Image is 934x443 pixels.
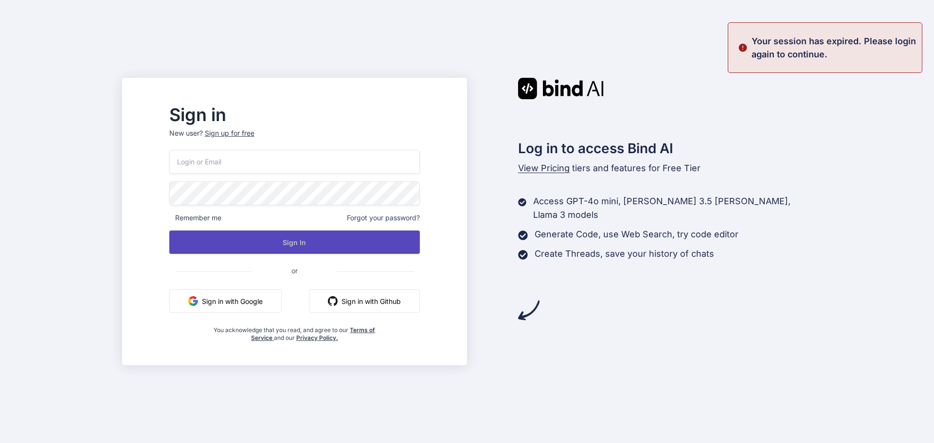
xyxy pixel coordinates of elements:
button: Sign in with Github [309,289,420,313]
h2: Sign in [169,107,420,123]
div: You acknowledge that you read, and agree to our and our [211,320,378,342]
span: Forgot your password? [347,213,420,223]
p: Your session has expired. Please login again to continue. [752,35,916,61]
img: Bind AI logo [518,78,604,99]
a: Terms of Service [251,326,376,341]
img: github [328,296,338,306]
p: Generate Code, use Web Search, try code editor [535,228,738,241]
button: Sign In [169,230,420,254]
span: View Pricing [518,163,570,173]
p: Access GPT-4o mini, [PERSON_NAME] 3.5 [PERSON_NAME], Llama 3 models [533,195,812,222]
p: tiers and features for Free Tier [518,161,812,175]
img: arrow [518,300,539,321]
img: google [188,296,198,306]
div: Sign up for free [205,128,254,138]
button: Sign in with Google [169,289,282,313]
img: alert [738,35,748,61]
p: New user? [169,128,420,150]
p: Create Threads, save your history of chats [535,247,714,261]
input: Login or Email [169,150,420,174]
span: or [252,259,337,283]
a: Privacy Policy. [296,334,338,341]
span: Remember me [169,213,221,223]
h2: Log in to access Bind AI [518,138,812,159]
